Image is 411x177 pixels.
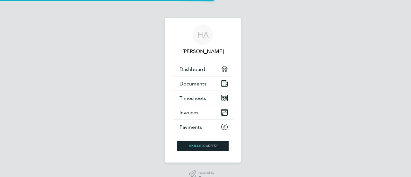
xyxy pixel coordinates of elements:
a: Invoices [173,105,233,119]
a: HA[PERSON_NAME] [173,24,233,55]
img: skilledcareers-logo-retina.png [177,141,229,151]
span: Timesheets [179,95,206,101]
span: Payments [179,124,202,130]
a: Dashboard [173,62,233,76]
span: Powered by [198,170,216,176]
a: Timesheets [173,91,233,105]
span: Haroon Ahmed [173,48,233,55]
span: Invoices [179,110,198,116]
a: Documents [173,76,233,91]
span: HA [197,31,209,39]
a: Payments [173,120,233,134]
nav: Main navigation [165,18,241,163]
a: Go to home page [173,141,233,151]
span: Dashboard [179,66,205,72]
span: Documents [179,81,206,87]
